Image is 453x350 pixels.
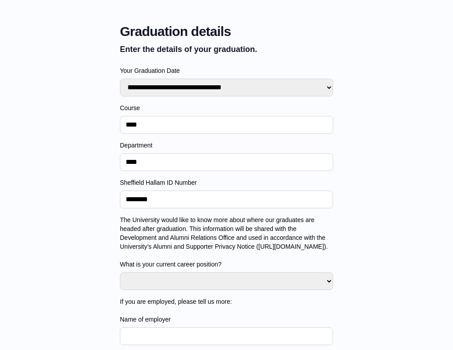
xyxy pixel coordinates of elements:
label: Your Graduation Date [120,66,333,75]
label: Sheffield Hallam ID Number [120,178,333,187]
label: Course [120,103,333,112]
span: Graduation details [120,24,333,40]
label: If you are employed, please tell us more: Name of employer [120,297,333,324]
p: Enter the details of your graduation. [120,43,333,56]
label: The University would like to know more about where our graduates are headed after graduation. Thi... [120,215,333,269]
label: Department [120,141,333,150]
